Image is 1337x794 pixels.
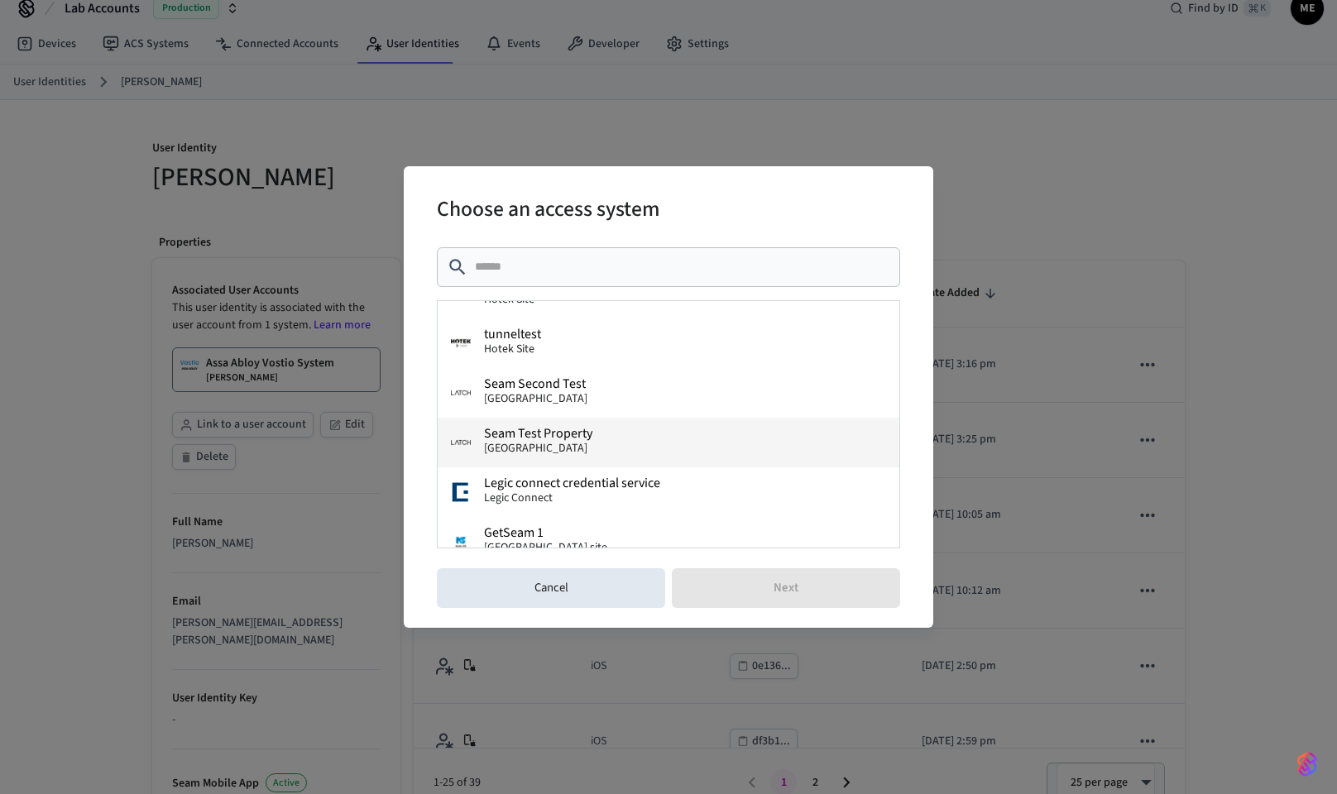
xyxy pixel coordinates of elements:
img: Seam Second Test [451,383,471,403]
span: Legic Connect [484,490,553,507]
button: Seam Second TestSeam Second Test[GEOGRAPHIC_DATA] [438,368,899,418]
span: Seam Second Test [484,377,586,390]
img: Legic connect credential service [451,482,471,502]
button: GetSeam 1GetSeam 1[GEOGRAPHIC_DATA] site [438,517,899,567]
span: GetSeam 1 [484,526,544,539]
button: Legic connect credential serviceLegic connect credential serviceLegic Connect [438,467,899,517]
span: [GEOGRAPHIC_DATA] [484,440,587,457]
button: tunneltesttunneltestHotek Site [438,318,899,368]
span: [GEOGRAPHIC_DATA] [484,390,587,408]
img: tunneltest [451,333,471,353]
h2: Choose an access system [437,186,659,221]
img: Seam Test Property [451,433,471,452]
img: GetSeam 1 [451,532,471,552]
img: SeamLogoGradient.69752ec5.svg [1297,751,1317,777]
span: [GEOGRAPHIC_DATA] site [484,539,607,557]
button: Seam Test PropertySeam Test Property[GEOGRAPHIC_DATA] [438,418,899,467]
span: Seam Test Property [484,427,592,440]
span: Hotek Site [484,341,534,358]
span: tunneltest [484,328,541,341]
button: Cancel [437,568,665,608]
span: Legic connect credential service [484,476,660,490]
